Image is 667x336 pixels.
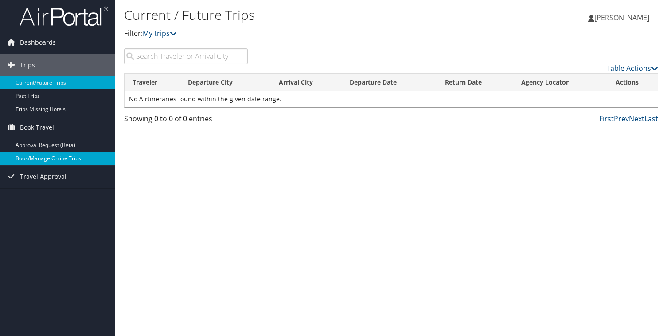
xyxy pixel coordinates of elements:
a: Last [644,114,658,124]
span: Trips [20,54,35,76]
a: First [599,114,614,124]
th: Traveler: activate to sort column ascending [125,74,180,91]
h1: Current / Future Trips [124,6,480,24]
a: Next [629,114,644,124]
th: Agency Locator: activate to sort column ascending [513,74,608,91]
span: [PERSON_NAME] [594,13,649,23]
a: [PERSON_NAME] [588,4,658,31]
input: Search Traveler or Arrival City [124,48,248,64]
span: Travel Approval [20,166,66,188]
p: Filter: [124,28,480,39]
img: airportal-logo.png [20,6,108,27]
th: Arrival City: activate to sort column ascending [271,74,342,91]
td: No Airtineraries found within the given date range. [125,91,658,107]
span: Dashboards [20,31,56,54]
a: Prev [614,114,629,124]
a: My trips [143,28,177,38]
th: Actions [608,74,658,91]
a: Table Actions [606,63,658,73]
div: Showing 0 to 0 of 0 entries [124,113,248,128]
th: Return Date: activate to sort column ascending [437,74,513,91]
th: Departure Date: activate to sort column descending [342,74,437,91]
th: Departure City: activate to sort column ascending [180,74,271,91]
span: Book Travel [20,116,54,139]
